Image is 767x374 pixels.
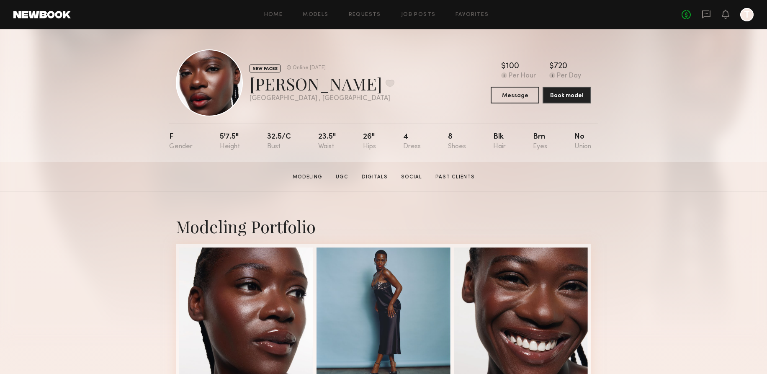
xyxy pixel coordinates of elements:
div: Modeling Portfolio [176,215,591,237]
div: 8 [448,133,466,150]
a: T [740,8,754,21]
div: 4 [403,133,421,150]
a: Modeling [289,173,326,181]
a: Requests [349,12,381,18]
a: Favorites [456,12,489,18]
div: Brn [533,133,547,150]
a: Home [264,12,283,18]
div: 23.5" [318,133,336,150]
div: $ [549,62,554,71]
a: Digitals [358,173,391,181]
div: F [169,133,193,150]
div: $ [501,62,506,71]
div: 32.5/c [267,133,291,150]
div: [GEOGRAPHIC_DATA] , [GEOGRAPHIC_DATA] [250,95,394,102]
div: 26" [363,133,376,150]
a: Past Clients [432,173,478,181]
div: 5'7.5" [220,133,240,150]
div: Per Day [557,72,581,80]
a: Models [303,12,328,18]
button: Message [491,87,539,103]
div: Per Hour [509,72,536,80]
a: Social [398,173,425,181]
div: [PERSON_NAME] [250,72,394,95]
button: Book model [543,87,591,103]
div: Online [DATE] [293,65,326,71]
a: UGC [332,173,352,181]
div: No [574,133,591,150]
div: 720 [554,62,567,71]
div: NEW FACES [250,64,281,72]
div: 100 [506,62,519,71]
div: Blk [493,133,506,150]
a: Job Posts [401,12,436,18]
